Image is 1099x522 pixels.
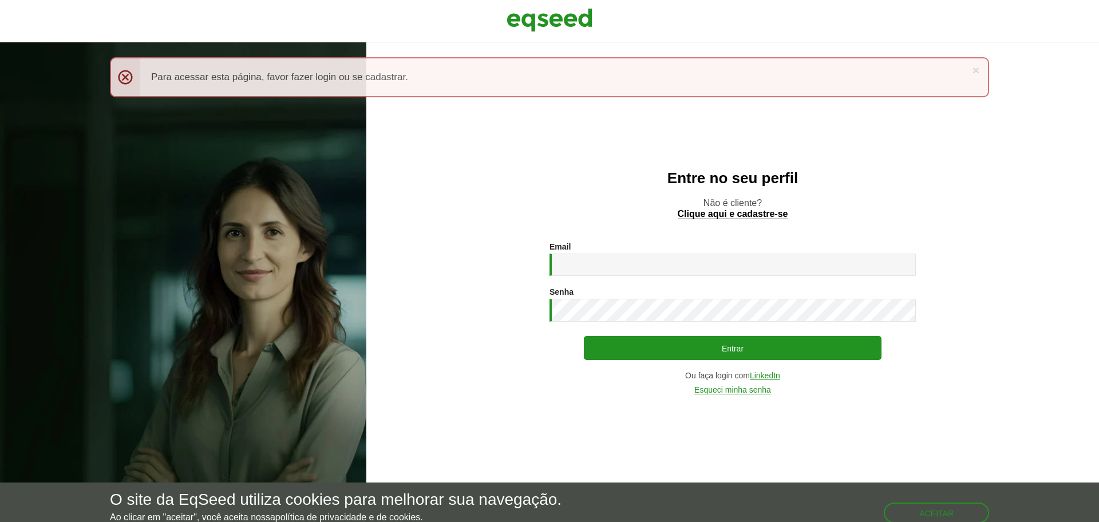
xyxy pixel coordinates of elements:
[389,170,1076,187] h2: Entre no seu perfil
[584,336,881,360] button: Entrar
[549,371,916,380] div: Ou faça login com
[110,57,989,97] div: Para acessar esta página, favor fazer login ou se cadastrar.
[110,491,562,509] h5: O site da EqSeed utiliza cookies para melhorar sua navegação.
[973,64,979,76] a: ×
[750,371,780,380] a: LinkedIn
[549,243,571,251] label: Email
[549,288,574,296] label: Senha
[389,197,1076,219] p: Não é cliente?
[694,386,771,394] a: Esqueci minha senha
[678,209,788,219] a: Clique aqui e cadastre-se
[507,6,592,34] img: EqSeed Logo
